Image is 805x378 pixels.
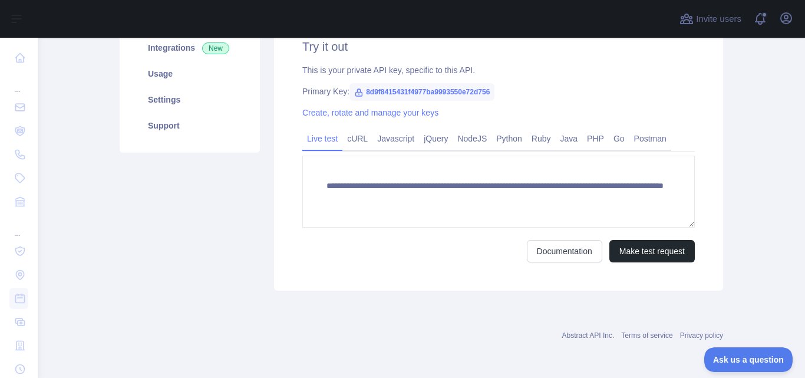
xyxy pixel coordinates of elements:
button: Invite users [677,9,744,28]
a: Terms of service [621,331,672,340]
div: This is your private API key, specific to this API. [302,64,695,76]
a: Usage [134,61,246,87]
a: Settings [134,87,246,113]
a: Documentation [527,240,602,262]
a: Postman [629,129,671,148]
a: Abstract API Inc. [562,331,615,340]
a: cURL [342,129,372,148]
a: Support [134,113,246,139]
iframe: Toggle Customer Support [704,347,793,372]
div: Primary Key: [302,86,695,97]
span: 8d9f8415431f4977ba9993550e72d756 [349,83,494,101]
a: Privacy policy [680,331,723,340]
a: Integrations New [134,35,246,61]
a: Go [609,129,629,148]
a: Create, rotate and manage your keys [302,108,438,117]
a: Java [556,129,583,148]
a: PHP [582,129,609,148]
a: Ruby [527,129,556,148]
a: jQuery [419,129,453,148]
h2: Try it out [302,38,695,55]
div: ... [9,71,28,94]
a: Live test [302,129,342,148]
a: NodeJS [453,129,491,148]
span: Invite users [696,12,741,26]
div: ... [9,215,28,238]
button: Make test request [609,240,695,262]
a: Javascript [372,129,419,148]
span: New [202,42,229,54]
a: Python [491,129,527,148]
